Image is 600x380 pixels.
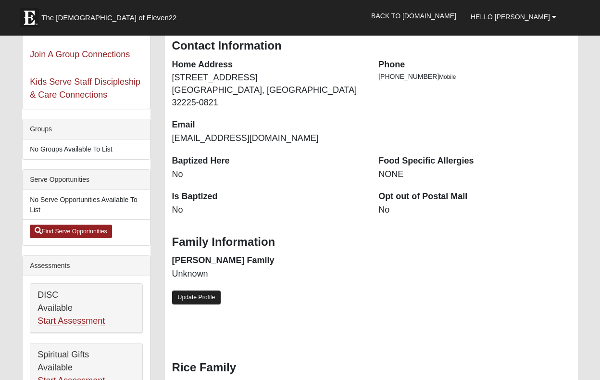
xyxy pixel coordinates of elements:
dt: Opt out of Postal Mail [378,190,571,203]
dd: [STREET_ADDRESS] [GEOGRAPHIC_DATA], [GEOGRAPHIC_DATA] 32225-0821 [172,72,364,109]
a: Back to [DOMAIN_NAME] [364,4,463,28]
a: The [DEMOGRAPHIC_DATA] of Eleven22 [15,3,207,27]
dd: NONE [378,168,571,181]
div: Serve Opportunities [23,170,150,190]
dt: Home Address [172,59,364,71]
a: Hello [PERSON_NAME] [463,5,563,29]
div: Groups [23,119,150,139]
h3: Rice Family [172,361,571,375]
li: [PHONE_NUMBER] [378,72,571,82]
img: Eleven22 logo [20,8,39,27]
dd: [EMAIL_ADDRESS][DOMAIN_NAME] [172,132,364,145]
a: Start Assessment [37,316,105,326]
li: No Groups Available To List [23,139,150,159]
li: No Serve Opportunities Available To List [23,190,150,220]
dt: Email [172,119,364,131]
a: Kids Serve Staff Discipleship & Care Connections [30,77,140,100]
dt: Food Specific Allergies [378,155,571,167]
dt: Phone [378,59,571,71]
a: Find Serve Opportunities [30,225,112,238]
span: Mobile [439,74,456,80]
dd: No [172,168,364,181]
div: Assessments [23,256,150,276]
dt: Baptized Here [172,155,364,167]
span: The [DEMOGRAPHIC_DATA] of Eleven22 [41,13,176,23]
h3: Family Information [172,235,571,249]
h3: Contact Information [172,39,571,53]
dd: No [172,204,364,216]
a: Update Profile [172,291,221,304]
span: Hello [PERSON_NAME] [471,13,550,21]
dd: Unknown [172,268,364,280]
div: DISC Available [30,284,142,333]
a: Join A Group Connections [30,50,130,59]
dd: No [378,204,571,216]
dt: Is Baptized [172,190,364,203]
dt: [PERSON_NAME] Family [172,254,364,267]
